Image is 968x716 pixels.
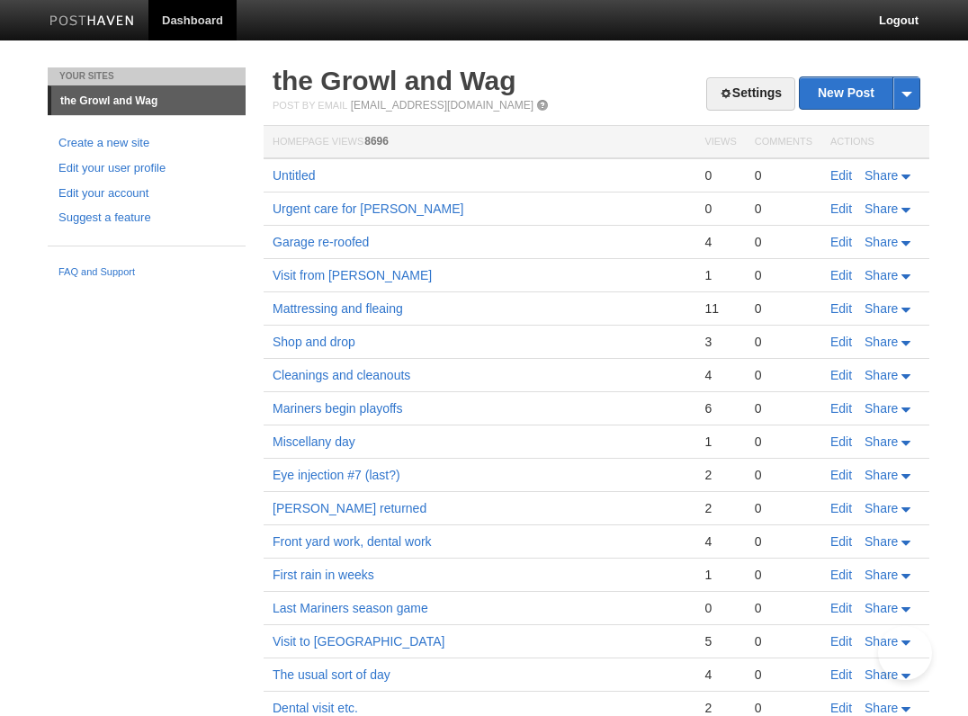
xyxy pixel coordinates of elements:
div: 4 [704,533,736,550]
span: Share [865,468,898,482]
span: Share [865,568,898,582]
div: 0 [755,667,812,683]
th: Views [695,126,745,159]
div: 2 [704,467,736,483]
span: Share [865,634,898,649]
a: Edit [830,168,852,183]
div: 2 [704,700,736,716]
a: Miscellany day [273,434,355,449]
th: Homepage Views [264,126,695,159]
a: Edit [830,268,852,282]
a: Edit [830,368,852,382]
div: 0 [755,267,812,283]
span: Share [865,301,898,316]
a: the Growl and Wag [51,86,246,115]
div: 0 [755,201,812,217]
a: New Post [800,77,919,109]
span: 8696 [364,135,389,148]
div: 0 [755,367,812,383]
div: 0 [704,600,736,616]
span: Share [865,168,898,183]
img: Posthaven-bar [49,15,135,29]
a: Edit [830,201,852,216]
span: Share [865,501,898,515]
a: Edit your user profile [58,159,235,178]
a: Edit [830,335,852,349]
a: Edit [830,301,852,316]
div: 0 [704,201,736,217]
span: Share [865,434,898,449]
div: 0 [755,467,812,483]
a: Mattressing and fleaing [273,301,403,316]
span: Post by Email [273,100,347,111]
a: Edit [830,434,852,449]
div: 0 [755,334,812,350]
div: 0 [704,167,736,183]
a: Edit [830,468,852,482]
span: Share [865,235,898,249]
a: Dental visit etc. [273,701,358,715]
a: Edit [830,235,852,249]
div: 0 [755,400,812,416]
div: 0 [755,600,812,616]
a: Shop and drop [273,335,355,349]
li: Your Sites [48,67,246,85]
a: Untitled [273,168,315,183]
a: The usual sort of day [273,667,390,682]
a: Visit from [PERSON_NAME] [273,268,432,282]
div: 0 [755,567,812,583]
div: 4 [704,667,736,683]
span: Share [865,601,898,615]
th: Comments [746,126,821,159]
div: 4 [704,234,736,250]
iframe: Help Scout Beacon - Open [878,626,932,680]
div: 6 [704,400,736,416]
a: Edit [830,601,852,615]
a: Edit your account [58,184,235,203]
a: [PERSON_NAME] returned [273,501,426,515]
a: Edit [830,534,852,549]
a: FAQ and Support [58,264,235,281]
span: Share [865,534,898,549]
a: Edit [830,568,852,582]
a: Settings [706,77,795,111]
a: Front yard work, dental work [273,534,432,549]
div: 0 [755,434,812,450]
a: [EMAIL_ADDRESS][DOMAIN_NAME] [351,99,533,112]
span: Share [865,368,898,382]
a: Garage re-roofed [273,235,369,249]
div: 4 [704,367,736,383]
a: Eye injection #7 (last?) [273,468,400,482]
a: First rain in weeks [273,568,374,582]
div: 0 [755,500,812,516]
div: 11 [704,300,736,317]
div: 2 [704,500,736,516]
a: the Growl and Wag [273,66,516,95]
div: 0 [755,300,812,317]
span: Share [865,701,898,715]
th: Actions [821,126,929,159]
a: Edit [830,701,852,715]
span: Share [865,268,898,282]
a: Visit to [GEOGRAPHIC_DATA] [273,634,444,649]
div: 1 [704,434,736,450]
div: 3 [704,334,736,350]
span: Share [865,401,898,416]
a: Mariners begin playoffs [273,401,402,416]
a: Edit [830,401,852,416]
div: 1 [704,267,736,283]
a: Suggest a feature [58,209,235,228]
div: 0 [755,533,812,550]
a: Urgent care for [PERSON_NAME] [273,201,463,216]
span: Share [865,335,898,349]
a: Edit [830,667,852,682]
a: Last Mariners season game [273,601,428,615]
div: 0 [755,234,812,250]
a: Create a new site [58,134,235,153]
div: 0 [755,700,812,716]
div: 0 [755,167,812,183]
a: Edit [830,634,852,649]
span: Share [865,667,898,682]
div: 5 [704,633,736,649]
span: Share [865,201,898,216]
